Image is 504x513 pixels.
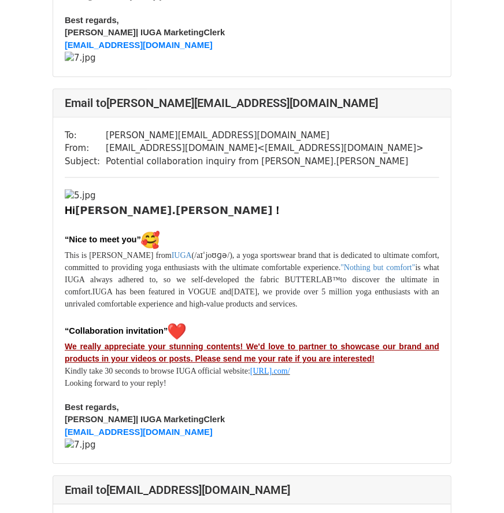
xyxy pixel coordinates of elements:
[168,322,186,341] img: ❤️
[65,205,75,216] font: Hi
[136,415,204,424] span: | IUGA Marketing
[69,235,136,244] span: Nice to meet you
[137,235,160,244] span: ”
[344,263,416,272] font: Nothing but comfort"
[65,251,232,260] span: This is [PERSON_NAME] from (/aɪˈjoʊɡə/)
[106,155,424,168] td: Potential collaboration inquiry from [PERSON_NAME].[PERSON_NAME]
[232,251,435,260] span: , a yoga sportswear brand that is dedicated to ultimate comfor
[136,28,204,37] span: | IUGA Marketing
[106,142,424,155] td: [EMAIL_ADDRESS][DOMAIN_NAME] < [EMAIL_ADDRESS][DOMAIN_NAME] >
[204,28,225,37] span: Clerk
[65,415,136,424] span: [PERSON_NAME]
[65,427,213,437] a: [EMAIL_ADDRESS][DOMAIN_NAME]
[65,483,439,497] h4: Email to [EMAIL_ADDRESS][DOMAIN_NAME]
[65,235,69,244] span: “
[65,251,439,272] span: t, committed to providing yoga enthusiasts with the ultimate comfortable experience.
[65,438,96,452] img: 7.jpg
[65,342,254,351] u: We really appreciate your stunning contents! W
[75,204,273,216] font: [PERSON_NAME].[PERSON_NAME]
[65,287,439,308] span: [DATE], we provide over 5 million yoga enthusiasts with an unrivaled comfortable experience and h...
[65,326,69,335] span: “
[65,142,106,155] td: From:
[141,231,160,249] img: 🥰
[273,205,283,216] font: ！
[65,263,439,284] span: is what IUGA always adhered to, so we self-developed the fabric BUTTERLAB™
[65,403,119,412] span: Best regards,
[164,326,186,335] span: ”
[65,96,439,110] h4: Email to [PERSON_NAME][EMAIL_ADDRESS][DOMAIN_NAME]
[65,16,119,25] span: Best regards,
[295,300,298,308] span: .
[65,51,96,65] img: 7.jpg
[204,415,225,424] span: Clerk
[250,367,290,375] a: [URL].com/
[446,457,504,513] div: 聊天小组件
[65,129,106,142] td: To:
[65,28,136,37] span: [PERSON_NAME]
[92,287,231,296] span: IUGA has been featured in VOGUE and
[172,251,192,260] font: IUGA
[69,326,164,335] span: Collaboration invitation
[65,155,106,168] td: Subject:
[65,367,250,375] span: Kindly take 30 seconds to browse IUGA official website:
[65,342,439,363] u: e'd love to partner to showcase our brand and products in your videos or posts. Please send me yo...
[106,129,424,142] td: [PERSON_NAME][EMAIL_ADDRESS][DOMAIN_NAME]
[340,263,344,272] font: "
[65,40,213,50] a: [EMAIL_ADDRESS][DOMAIN_NAME]
[65,275,439,296] span: to discover the ultimate in comfort.
[65,379,166,387] font: Looking forward to your reply!
[65,189,96,202] img: 5.jpg
[446,457,504,513] iframe: Chat Widget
